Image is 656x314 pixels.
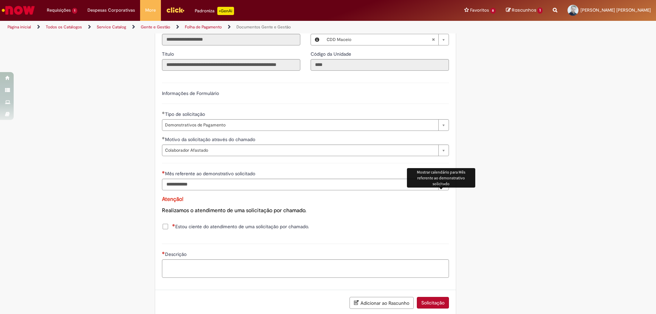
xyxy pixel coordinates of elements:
[236,24,291,30] a: Documentos Gente e Gestão
[162,59,300,71] input: Título
[311,59,449,71] input: Código da Unidade
[428,34,438,45] abbr: Limpar campo Local
[162,179,439,190] input: Mês referente ao demonstrativo solicitado
[162,196,183,203] span: Atenção!
[162,171,165,174] span: Necessários
[8,24,31,30] a: Página inicial
[490,8,496,14] span: 8
[195,7,234,15] div: Padroniza
[537,8,543,14] span: 1
[145,7,156,14] span: More
[165,111,206,117] span: Tipo de solicitação
[72,8,77,14] span: 1
[217,7,234,15] p: +GenAi
[162,51,175,57] label: Somente leitura - Título
[506,7,543,14] a: Rascunhos
[162,90,219,96] label: Informações de Formulário
[1,3,36,17] img: ServiceNow
[46,24,82,30] a: Todos os Catálogos
[311,51,353,57] label: Somente leitura - Código da Unidade
[47,7,71,14] span: Requisições
[162,34,300,45] input: Email
[512,7,536,13] span: Rascunhos
[172,223,309,230] span: Estou ciente do atendimento de uma solicitação por chamado.
[165,251,188,257] span: Descrição
[87,7,135,14] span: Despesas Corporativas
[97,24,126,30] a: Service Catalog
[165,120,435,131] span: Demonstrativos de Pagamento
[165,145,435,156] span: Colaborador Afastado
[162,137,165,139] span: Obrigatório Preenchido
[162,207,306,214] span: Realizamos o atendimento de uma solicitação por chamado.
[172,224,175,227] span: Necessários
[470,7,489,14] span: Favoritos
[185,24,222,30] a: Folha de Pagamento
[311,34,323,45] button: Local, Visualizar este registro CDD Maceio
[166,5,184,15] img: click_logo_yellow_360x200.png
[407,168,475,188] div: Mostrar calendário para Mês referente ao demonstrativo solicitado
[162,111,165,114] span: Obrigatório Preenchido
[165,136,257,142] span: Motivo da solicitação através do chamado
[141,24,170,30] a: Gente e Gestão
[327,34,432,45] span: CDD Maceio
[162,259,449,278] textarea: Descrição
[323,34,449,45] a: CDD MaceioLimpar campo Local
[580,7,651,13] span: [PERSON_NAME] [PERSON_NAME]
[165,170,257,177] span: Mês referente ao demonstrativo solicitado
[162,251,165,254] span: Necessários
[417,297,449,309] button: Solicitação
[5,21,432,33] ul: Trilhas de página
[350,297,414,309] button: Adicionar ao Rascunho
